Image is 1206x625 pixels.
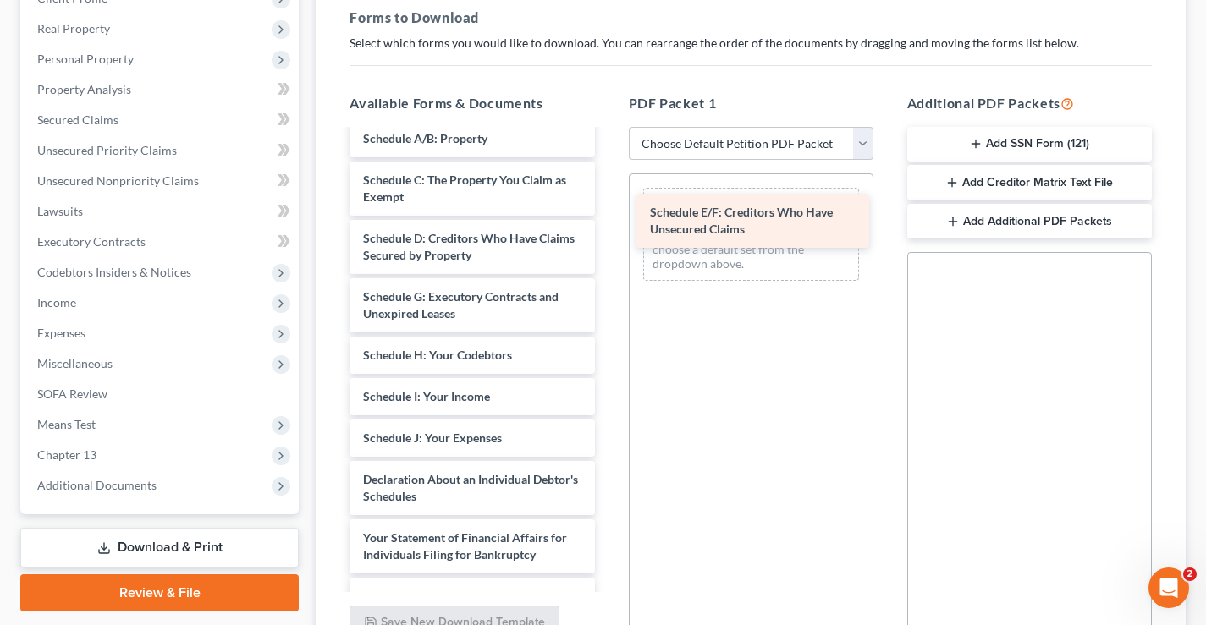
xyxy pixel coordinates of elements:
span: Schedule J: Your Expenses [363,430,502,445]
span: Means Test [37,417,96,431]
span: Codebtors Insiders & Notices [37,265,191,279]
span: Schedule E/F: Creditors Who Have Unsecured Claims [650,205,833,236]
span: 2 [1183,567,1197,581]
span: Income [37,295,76,310]
h5: PDF Packet 1 [629,93,873,113]
span: Schedule C: The Property You Claim as Exempt [363,173,566,204]
a: SOFA Review [24,379,299,409]
span: Chapter 13 [37,447,96,462]
h5: Forms to Download [350,8,1152,28]
span: Schedule G: Executory Contracts and Unexpired Leases [363,289,559,321]
div: Drag-and-drop in any documents from the left. These will be merged into the Petition PDF Packet. ... [643,188,859,281]
span: Real Property [37,21,110,36]
button: Add Creditor Matrix Text File [907,165,1152,200]
span: Property Analysis [37,82,131,96]
a: Review & File [20,574,299,611]
span: Miscellaneous [37,356,113,370]
span: Lawsuits [37,204,83,218]
span: Personal Property [37,52,134,66]
span: Schedule H: Your Codebtors [363,348,512,362]
span: Schedule A/B: Property [363,131,487,145]
span: Unsecured Priority Claims [37,143,177,157]
a: Property Analysis [24,74,299,105]
a: Secured Claims [24,105,299,135]
a: Unsecured Nonpriority Claims [24,166,299,196]
p: Select which forms you would like to download. You can rearrange the order of the documents by dr... [350,35,1152,52]
a: Lawsuits [24,196,299,227]
span: Executory Contracts [37,234,146,249]
span: Secured Claims [37,112,118,127]
span: Chapter 13 Statement of Your Current Monthly Income [363,589,564,620]
iframe: Intercom live chat [1148,567,1189,608]
h5: Additional PDF Packets [907,93,1152,113]
a: Download & Print [20,528,299,567]
span: Unsecured Nonpriority Claims [37,173,199,188]
span: Expenses [37,326,85,340]
span: SOFA Review [37,387,107,401]
span: Schedule D: Creditors Who Have Claims Secured by Property [363,231,575,262]
span: Declaration About an Individual Debtor's Schedules [363,472,578,503]
span: Your Statement of Financial Affairs for Individuals Filing for Bankruptcy [363,530,567,562]
button: Add Additional PDF Packets [907,204,1152,239]
a: Executory Contracts [24,227,299,257]
button: Add SSN Form (121) [907,127,1152,162]
span: Additional Documents [37,478,157,492]
h5: Available Forms & Documents [350,93,594,113]
span: Schedule I: Your Income [363,389,490,403]
a: Unsecured Priority Claims [24,135,299,166]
